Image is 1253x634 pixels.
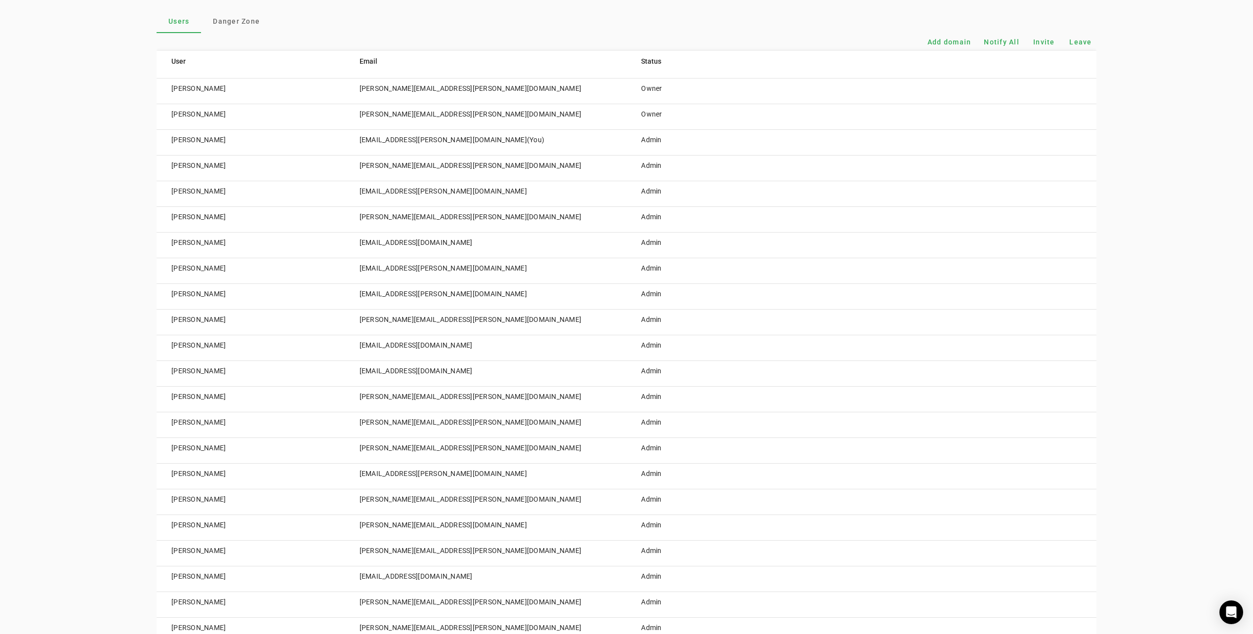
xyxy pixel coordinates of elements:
[171,56,186,67] div: User
[345,207,627,233] td: [PERSON_NAME][EMAIL_ADDRESS][PERSON_NAME][DOMAIN_NAME]
[626,156,767,181] td: Admin
[345,566,627,592] td: [EMAIL_ADDRESS][DOMAIN_NAME]
[157,592,345,618] td: [PERSON_NAME]
[157,361,345,387] td: [PERSON_NAME]
[345,310,627,335] td: [PERSON_NAME][EMAIL_ADDRESS][PERSON_NAME][DOMAIN_NAME]
[1219,600,1243,624] div: Open Intercom Messenger
[626,130,767,156] td: Admin
[345,361,627,387] td: [EMAIL_ADDRESS][DOMAIN_NAME]
[345,79,627,104] td: [PERSON_NAME][EMAIL_ADDRESS][PERSON_NAME][DOMAIN_NAME]
[626,258,767,284] td: Admin
[345,387,627,412] td: [PERSON_NAME][EMAIL_ADDRESS][PERSON_NAME][DOMAIN_NAME]
[157,79,345,104] td: [PERSON_NAME]
[924,33,975,51] button: Add domain
[345,335,627,361] td: [EMAIL_ADDRESS][DOMAIN_NAME]
[157,284,345,310] td: [PERSON_NAME]
[345,181,627,207] td: [EMAIL_ADDRESS][PERSON_NAME][DOMAIN_NAME]
[157,438,345,464] td: [PERSON_NAME]
[345,284,627,310] td: [EMAIL_ADDRESS][PERSON_NAME][DOMAIN_NAME]
[980,33,1023,51] button: Notify All
[626,104,767,130] td: Owner
[157,207,345,233] td: [PERSON_NAME]
[157,156,345,181] td: [PERSON_NAME]
[157,104,345,130] td: [PERSON_NAME]
[626,233,767,258] td: Admin
[928,37,971,47] span: Add domain
[626,592,767,618] td: Admin
[626,207,767,233] td: Admin
[984,37,1019,47] span: Notify All
[626,361,767,387] td: Admin
[345,104,627,130] td: [PERSON_NAME][EMAIL_ADDRESS][PERSON_NAME][DOMAIN_NAME]
[1065,33,1096,51] button: Leave
[626,438,767,464] td: Admin
[345,464,627,489] td: [EMAIL_ADDRESS][PERSON_NAME][DOMAIN_NAME]
[345,592,627,618] td: [PERSON_NAME][EMAIL_ADDRESS][PERSON_NAME][DOMAIN_NAME]
[157,541,345,566] td: [PERSON_NAME]
[345,438,627,464] td: [PERSON_NAME][EMAIL_ADDRESS][PERSON_NAME][DOMAIN_NAME]
[626,181,767,207] td: Admin
[345,233,627,258] td: [EMAIL_ADDRESS][DOMAIN_NAME]
[641,56,759,67] div: Status
[345,156,627,181] td: [PERSON_NAME][EMAIL_ADDRESS][PERSON_NAME][DOMAIN_NAME]
[345,541,627,566] td: [PERSON_NAME][EMAIL_ADDRESS][PERSON_NAME][DOMAIN_NAME]
[626,310,767,335] td: Admin
[171,56,337,67] div: User
[345,258,627,284] td: [EMAIL_ADDRESS][PERSON_NAME][DOMAIN_NAME]
[360,56,377,67] div: Email
[626,464,767,489] td: Admin
[345,489,627,515] td: [PERSON_NAME][EMAIL_ADDRESS][PERSON_NAME][DOMAIN_NAME]
[626,541,767,566] td: Admin
[626,284,767,310] td: Admin
[157,566,345,592] td: [PERSON_NAME]
[157,515,345,541] td: [PERSON_NAME]
[168,18,189,25] span: Users
[1069,37,1091,47] span: Leave
[157,181,345,207] td: [PERSON_NAME]
[527,136,544,144] span: (You)
[157,258,345,284] td: [PERSON_NAME]
[626,335,767,361] td: Admin
[626,489,767,515] td: Admin
[626,387,767,412] td: Admin
[345,130,627,156] td: [EMAIL_ADDRESS][PERSON_NAME][DOMAIN_NAME]
[345,412,627,438] td: [PERSON_NAME][EMAIL_ADDRESS][PERSON_NAME][DOMAIN_NAME]
[157,489,345,515] td: [PERSON_NAME]
[213,18,260,25] span: Danger Zone
[1033,37,1055,47] span: Invite
[157,412,345,438] td: [PERSON_NAME]
[1028,33,1060,51] button: Invite
[157,130,345,156] td: [PERSON_NAME]
[157,387,345,412] td: [PERSON_NAME]
[157,310,345,335] td: [PERSON_NAME]
[626,566,767,592] td: Admin
[157,464,345,489] td: [PERSON_NAME]
[626,515,767,541] td: Admin
[345,515,627,541] td: [PERSON_NAME][EMAIL_ADDRESS][DOMAIN_NAME]
[157,233,345,258] td: [PERSON_NAME]
[157,335,345,361] td: [PERSON_NAME]
[360,56,619,67] div: Email
[626,412,767,438] td: Admin
[641,56,661,67] div: Status
[626,79,767,104] td: Owner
